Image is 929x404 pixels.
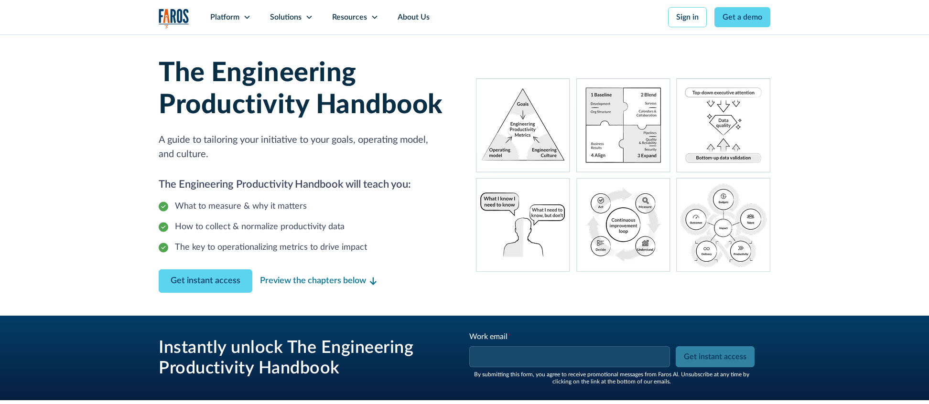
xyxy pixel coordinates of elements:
[260,275,377,287] a: Preview the chapters below
[159,57,453,121] h1: The Engineering Productivity Handbook
[210,11,239,23] div: Platform
[175,241,367,254] div: The key to operationalizing metrics to drive impact
[175,200,307,213] div: What to measure & why it matters
[468,331,755,385] form: Engineering Productivity Instant Access
[159,177,453,192] h2: The Engineering Productivity Handbook will teach you:
[714,7,770,27] a: Get a demo
[270,11,302,23] div: Solutions
[668,7,707,27] a: Sign in
[159,338,445,379] h3: Instantly unlock The Engineering Productivity Handbook
[159,9,189,28] img: Logo of the analytics and reporting company Faros.
[159,133,453,161] p: A guide to tailoring your initiative to your goals, operating model, and culture.
[332,11,367,23] div: Resources
[159,9,189,28] a: home
[159,269,252,293] a: Contact Modal
[469,331,672,342] div: Work email
[468,371,755,385] div: By submitting this form, you agree to receive promotional messages from Faros Al. Unsubscribe at ...
[175,221,345,234] div: How to collect & normalize productivity data
[260,275,366,287] div: Preview the chapters below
